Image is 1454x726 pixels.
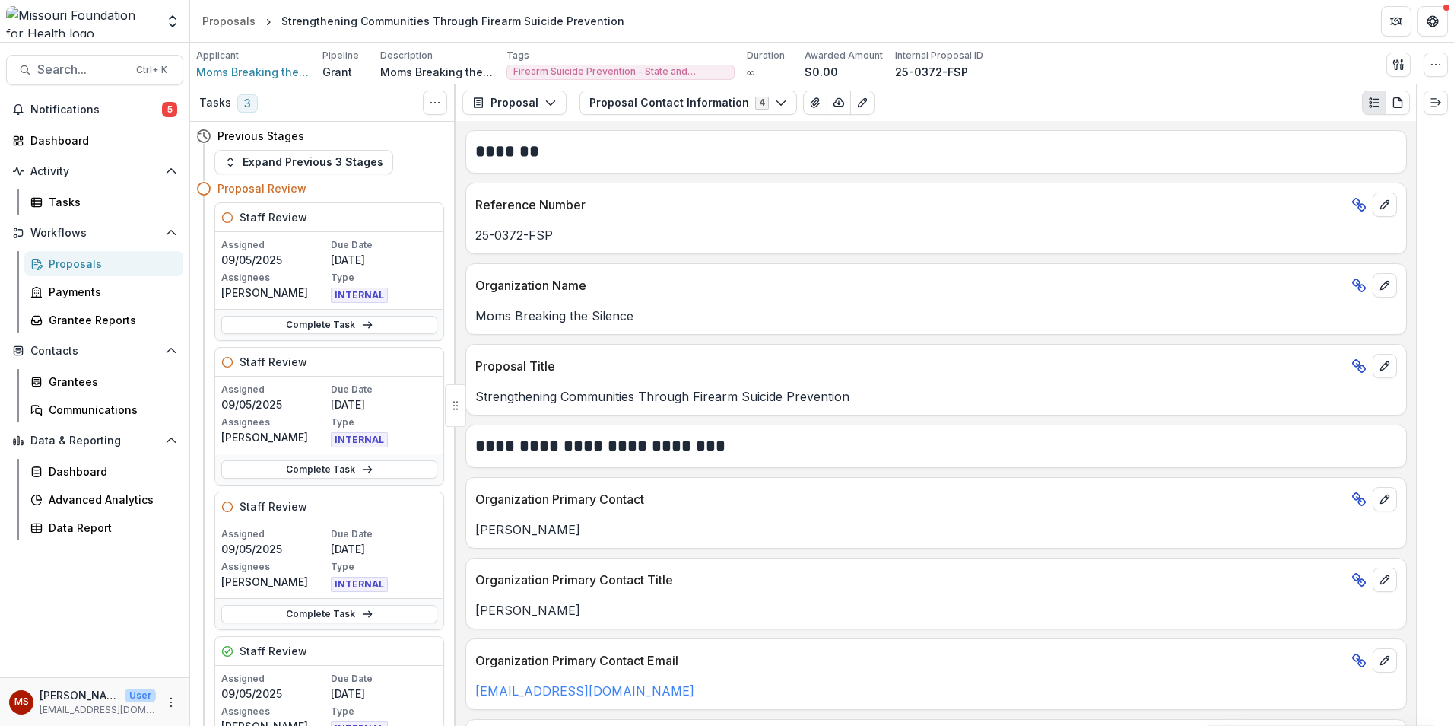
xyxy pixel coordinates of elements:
[475,226,1397,244] p: 25-0372-FSP
[6,6,156,37] img: Missouri Foundation for Health logo
[322,49,359,62] p: Pipeline
[475,683,694,699] a: [EMAIL_ADDRESS][DOMAIN_NAME]
[1362,91,1386,115] button: Plaintext view
[217,128,304,144] h4: Previous Stages
[202,13,256,29] div: Proposals
[196,10,262,32] a: Proposals
[462,91,567,115] button: Proposal
[423,91,447,115] button: Toggle View Cancelled Tasks
[322,64,352,80] p: Grant
[475,357,1345,375] p: Proposal Title
[475,521,1397,539] p: [PERSON_NAME]
[6,221,183,245] button: Open Workflows
[747,49,785,62] p: Duration
[24,397,183,422] a: Communications
[196,49,239,62] p: Applicant
[331,705,437,718] p: Type
[30,227,159,240] span: Workflows
[125,689,156,702] p: User
[24,487,183,512] a: Advanced Analytics
[24,189,183,215] a: Tasks
[331,416,437,429] p: Type
[133,62,170,78] div: Ctrl + K
[24,307,183,333] a: Grantee Reports
[30,435,159,447] span: Data & Reporting
[1373,568,1397,592] button: edit
[895,49,983,62] p: Internal Proposal ID
[475,651,1345,670] p: Organization Primary Contact Email
[331,686,437,702] p: [DATE]
[475,601,1397,619] p: [PERSON_NAME]
[221,460,437,479] a: Complete Task
[221,541,328,557] p: 09/05/2025
[240,643,307,659] h5: Staff Review
[331,432,388,447] span: INTERNAL
[237,94,258,113] span: 3
[162,6,183,37] button: Open entity switcher
[331,383,437,396] p: Due Date
[1373,487,1397,511] button: edit
[199,97,231,110] h3: Tasks
[506,49,529,62] p: Tags
[49,374,171,390] div: Grantees
[24,251,183,276] a: Proposals
[162,102,177,117] span: 5
[49,256,171,272] div: Proposals
[49,463,171,479] div: Dashboard
[331,672,437,686] p: Due Date
[221,527,328,541] p: Assigned
[24,459,183,484] a: Dashboard
[221,285,328,301] p: [PERSON_NAME]
[221,316,437,334] a: Complete Task
[221,238,328,252] p: Assigned
[475,196,1345,214] p: Reference Number
[1424,91,1448,115] button: Expand right
[6,97,183,122] button: Notifications5
[331,541,437,557] p: [DATE]
[37,62,127,77] span: Search...
[331,271,437,285] p: Type
[747,64,754,80] p: ∞
[380,64,494,80] p: Moms Breaking the Silence (MBTS) is a grassroots nonprofit in [GEOGRAPHIC_DATA], [US_STATE], foun...
[49,492,171,508] div: Advanced Analytics
[1373,648,1397,673] button: edit
[221,252,328,268] p: 09/05/2025
[850,91,875,115] button: Edit as form
[49,194,171,210] div: Tasks
[49,284,171,300] div: Payments
[331,527,437,541] p: Due Date
[475,387,1397,406] p: Strengthening Communities Through Firearm Suicide Prevention
[221,672,328,686] p: Assigned
[6,428,183,453] button: Open Data & Reporting
[240,354,307,370] h5: Staff Review
[30,103,162,116] span: Notifications
[1373,273,1397,298] button: edit
[1373,354,1397,378] button: edit
[40,703,156,717] p: [EMAIL_ADDRESS][DOMAIN_NAME]
[331,577,388,592] span: INTERNAL
[475,571,1345,589] p: Organization Primary Contact Title
[805,64,838,80] p: $0.00
[214,150,393,174] button: Expand Previous 3 Stages
[221,605,437,623] a: Complete Task
[281,13,624,29] div: Strengthening Communities Through Firearm Suicide Prevention
[221,560,328,574] p: Assignees
[49,312,171,328] div: Grantee Reports
[217,180,306,196] h4: Proposal Review
[24,515,183,540] a: Data Report
[221,686,328,702] p: 09/05/2025
[221,705,328,718] p: Assignees
[895,64,968,80] p: 25-0372-FSP
[1386,91,1410,115] button: PDF view
[40,687,119,703] p: [PERSON_NAME]
[331,252,437,268] p: [DATE]
[579,91,797,115] button: Proposal Contact Information4
[221,271,328,285] p: Assignees
[221,383,328,396] p: Assigned
[475,276,1345,295] p: Organization Name
[240,209,307,225] h5: Staff Review
[49,402,171,418] div: Communications
[221,396,328,412] p: 09/05/2025
[6,339,183,363] button: Open Contacts
[30,165,159,178] span: Activity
